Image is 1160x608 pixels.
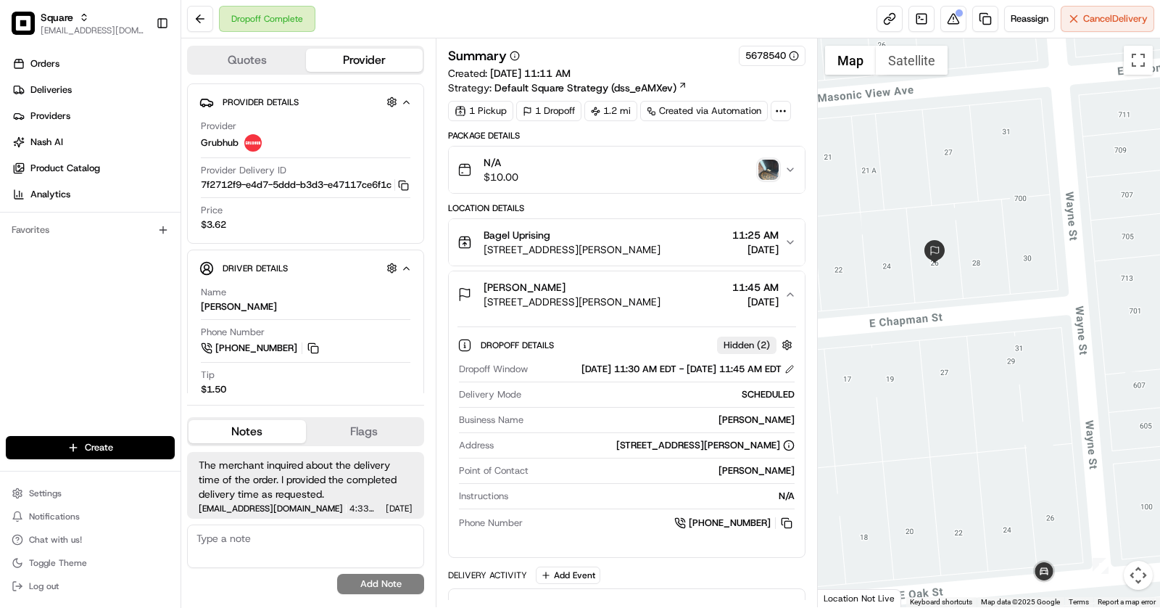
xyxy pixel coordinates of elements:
[689,517,771,530] span: [PHONE_NUMBER]
[349,504,383,513] span: 4:33 PM
[215,342,297,355] span: [PHONE_NUMBER]
[306,49,423,72] button: Provider
[29,488,62,499] span: Settings
[581,363,795,376] div: [DATE] 11:30 AM EDT - [DATE] 11:45 AM EDT
[128,224,158,236] span: [DATE]
[6,436,175,459] button: Create
[758,160,779,180] button: photo_proof_of_delivery image
[102,358,175,370] a: Powered byPylon
[459,439,494,452] span: Address
[1098,598,1156,606] a: Report a map error
[199,90,412,114] button: Provider Details
[14,325,26,337] div: 📗
[244,134,262,152] img: 5e692f75ce7d37001a5d71f1
[201,178,409,192] button: 7f2712f9-e4d7-5ddd-b3d3-e47117ce6f1c
[732,228,779,242] span: 11:25 AM
[6,553,175,573] button: Toggle Theme
[201,340,321,356] a: [PHONE_NUMBER]
[818,589,901,607] div: Location Not Live
[201,164,286,177] span: Provider Delivery ID
[41,10,73,25] button: Square
[6,131,181,154] a: Nash AI
[29,225,41,237] img: 1736555255976-a54dd68f-1ca7-489b-9aae-adbdc363a1c4
[1083,12,1148,25] span: Cancel Delivery
[223,263,288,274] span: Driver Details
[6,483,175,504] button: Settings
[494,81,687,95] a: Default Square Strategy (dss_eAMXev)
[1061,6,1154,32] button: CancelDelivery
[484,228,550,242] span: Bagel Uprising
[199,504,343,513] span: [EMAIL_ADDRESS][DOMAIN_NAME]
[1069,598,1089,606] a: Terms
[1093,558,1109,574] div: 5
[481,340,557,351] span: Dropoff Details
[6,6,150,41] button: SquareSquare[EMAIL_ADDRESS][DOMAIN_NAME]
[246,142,264,160] button: Start new chat
[459,363,528,376] span: Dropoff Window
[6,530,175,550] button: Chat with us!
[484,242,660,257] span: [STREET_ADDRESS][PERSON_NAME]
[448,130,805,141] div: Package Details
[910,597,972,607] button: Keyboard shortcuts
[448,101,513,121] div: 1 Pickup
[484,170,518,184] span: $10.00
[494,81,676,95] span: Default Square Strategy (dss_eAMXev)
[199,458,413,501] span: The merchant inquired about the delivery time of the order. I provided the completed delivery tim...
[45,224,117,236] span: [PERSON_NAME]
[6,506,175,527] button: Notifications
[30,138,57,164] img: 9188753566659_6852d8bf1fb38e338040_72.png
[6,576,175,596] button: Log out
[85,441,113,454] span: Create
[30,83,72,96] span: Deliveries
[201,218,226,231] span: $3.62
[123,325,134,337] div: 💻
[876,46,948,75] button: Show satellite imagery
[306,420,423,443] button: Flags
[137,324,233,338] span: API Documentation
[6,157,181,180] a: Product Catalog
[1124,46,1153,75] button: Toggle fullscreen view
[6,183,181,206] a: Analytics
[41,25,144,36] button: [EMAIL_ADDRESS][DOMAIN_NAME]
[448,81,687,95] div: Strategy:
[459,490,508,503] span: Instructions
[9,318,117,344] a: 📗Knowledge Base
[30,188,70,201] span: Analytics
[225,185,264,202] button: See all
[616,439,795,452] div: [STREET_ADDRESS][PERSON_NAME]
[78,263,107,275] span: [DATE]
[821,588,869,607] a: Open this area in Google Maps (opens a new window)
[732,280,779,295] span: 11:45 AM
[459,517,523,530] span: Phone Number
[14,57,264,81] p: Welcome 👋
[514,490,795,503] div: N/A
[201,300,277,313] div: [PERSON_NAME]
[449,318,805,557] div: [PERSON_NAME][STREET_ADDRESS][PERSON_NAME]11:45 AM[DATE]
[201,286,226,299] span: Name
[30,57,59,70] span: Orders
[825,46,876,75] button: Show street map
[29,534,82,546] span: Chat with us!
[201,120,236,133] span: Provider
[1004,6,1055,32] button: Reassign
[674,515,795,531] a: [PHONE_NUMBER]
[29,580,59,592] span: Log out
[717,336,796,354] button: Hidden (2)
[29,557,87,569] span: Toggle Theme
[14,138,41,164] img: 1736555255976-a54dd68f-1ca7-489b-9aae-adbdc363a1c4
[516,101,581,121] div: 1 Dropoff
[448,570,527,581] div: Delivery Activity
[449,147,805,193] button: N/A$10.00photo_proof_of_delivery image
[724,339,770,352] span: Hidden ( 2 )
[199,256,412,280] button: Driver Details
[6,78,181,102] a: Deliveries
[29,324,111,338] span: Knowledge Base
[484,295,660,309] span: [STREET_ADDRESS][PERSON_NAME]
[29,511,80,522] span: Notifications
[65,138,238,152] div: Start new chat
[536,567,600,584] button: Add Event
[484,280,565,295] span: [PERSON_NAME]
[527,388,795,401] div: SCHEDULED
[745,49,799,62] button: 5678540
